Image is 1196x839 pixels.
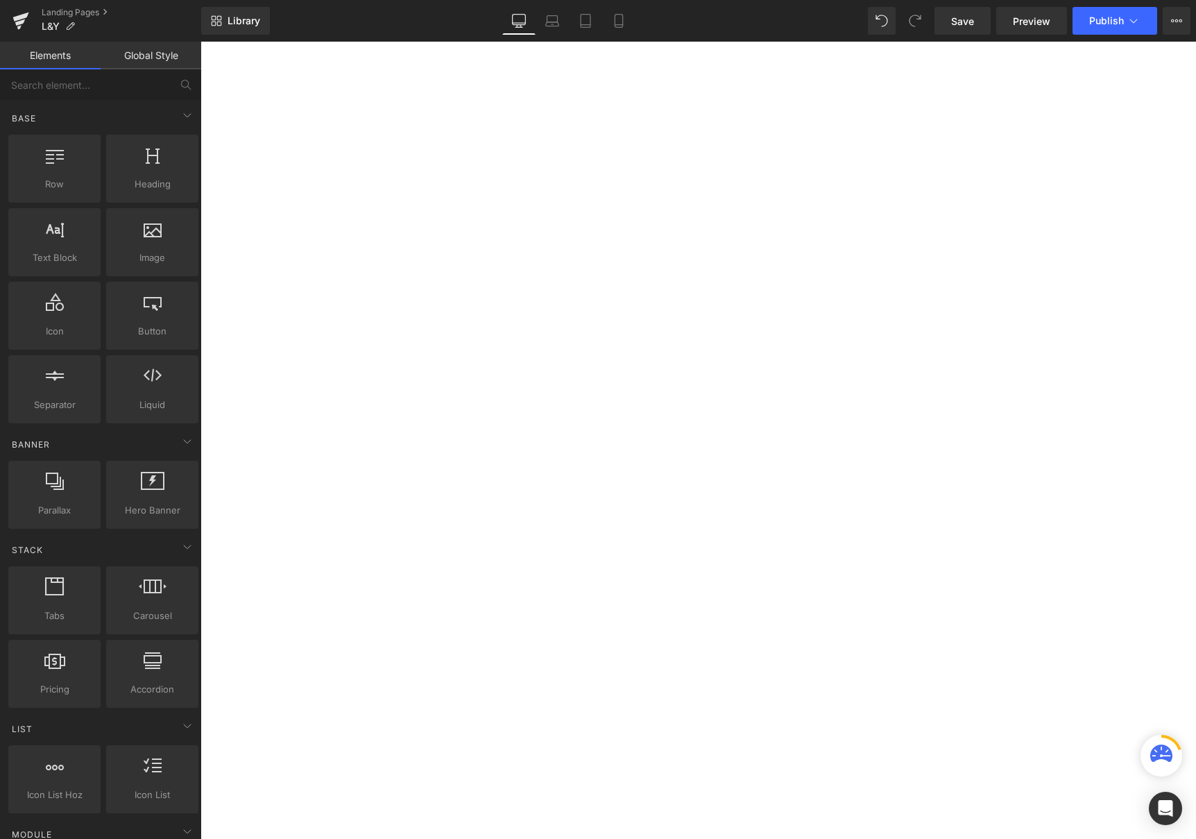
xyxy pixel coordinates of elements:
span: Row [12,177,96,192]
span: Text Block [12,251,96,265]
span: Parallax [12,503,96,518]
span: Carousel [110,609,194,623]
span: Separator [12,398,96,412]
a: Global Style [101,42,201,69]
a: Tablet [569,7,602,35]
a: Landing Pages [42,7,201,18]
div: Open Intercom Messenger [1149,792,1182,825]
a: Mobile [602,7,635,35]
span: Icon List Hoz [12,788,96,802]
span: Pricing [12,682,96,697]
button: Redo [901,7,929,35]
button: Publish [1073,7,1157,35]
span: Save [951,14,974,28]
span: Library [228,15,260,27]
a: Desktop [502,7,536,35]
span: Heading [110,177,194,192]
span: Liquid [110,398,194,412]
button: More [1163,7,1190,35]
span: Stack [10,543,44,557]
a: New Library [201,7,270,35]
span: Base [10,112,37,125]
span: Accordion [110,682,194,697]
span: List [10,722,34,736]
span: L&Y [42,21,60,32]
span: Image [110,251,194,265]
span: Icon [12,324,96,339]
span: Preview [1013,14,1050,28]
span: Publish [1089,15,1124,26]
span: Button [110,324,194,339]
span: Hero Banner [110,503,194,518]
a: Laptop [536,7,569,35]
button: Undo [868,7,896,35]
span: Tabs [12,609,96,623]
span: Icon List [110,788,194,802]
a: Preview [996,7,1067,35]
span: Banner [10,438,51,451]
